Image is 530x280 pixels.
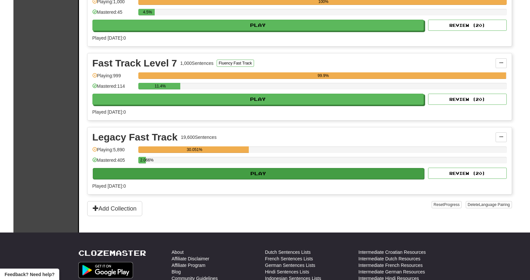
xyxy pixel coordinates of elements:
div: 1,000 Sentences [180,60,213,66]
div: 4.5% [140,9,155,15]
div: 2.066% [140,157,146,163]
span: Language Pairing [479,202,510,207]
span: Open feedback widget [5,271,54,278]
a: About [172,249,184,255]
a: Clozemaster [78,249,146,257]
span: Played [DATE]: 0 [92,35,126,41]
button: Fluency Fast Track [217,60,254,67]
a: Dutch Sentences Lists [265,249,311,255]
button: Play [93,168,424,179]
button: Review (20) [428,168,507,179]
div: Playing: 5,890 [92,146,135,157]
a: Intermediate German Resources [359,269,425,275]
button: DeleteLanguage Pairing [466,201,512,208]
div: Playing: 999 [92,72,135,83]
img: Get it on Google Play [78,262,133,278]
span: Played [DATE]: 0 [92,183,126,189]
a: Intermediate Croatian Resources [359,249,426,255]
a: Intermediate French Resources [359,262,423,269]
span: Played [DATE]: 0 [92,109,126,115]
a: Blog [172,269,181,275]
div: 30.051% [140,146,249,153]
div: Mastered: 405 [92,157,135,168]
button: Review (20) [428,20,507,31]
button: ResetProgress [432,201,461,208]
div: 19,600 Sentences [181,134,217,140]
a: Intermediate Dutch Resources [359,255,421,262]
a: Hindi Sentences Lists [265,269,309,275]
div: 99.9% [140,72,506,79]
div: 11.4% [140,83,180,89]
a: Affiliate Program [172,262,206,269]
button: Add Collection [87,201,142,216]
div: Fast Track Level 7 [92,58,177,68]
a: Affiliate Disclaimer [172,255,209,262]
div: Mastered: 114 [92,83,135,94]
button: Review (20) [428,94,507,105]
a: French Sentences Lists [265,255,313,262]
span: Progress [444,202,460,207]
div: Legacy Fast Track [92,132,178,142]
button: Play [92,20,424,31]
button: Play [92,94,424,105]
div: Mastered: 45 [92,9,135,20]
a: German Sentences Lists [265,262,315,269]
